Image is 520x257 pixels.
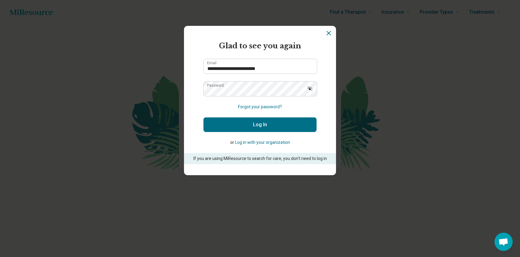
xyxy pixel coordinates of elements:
[184,26,336,175] section: Login Dialog
[303,81,317,96] button: Show password
[207,61,217,65] label: Email
[238,104,282,110] button: Forgot your password?
[235,139,290,146] button: Log in with your organization
[192,155,328,162] p: If you are using MiResource to search for care, you don’t need to log in
[203,40,317,51] h2: Glad to see you again
[203,139,317,146] p: or
[203,117,317,132] button: Log In
[207,84,224,87] label: Password
[325,30,332,37] button: Dismiss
